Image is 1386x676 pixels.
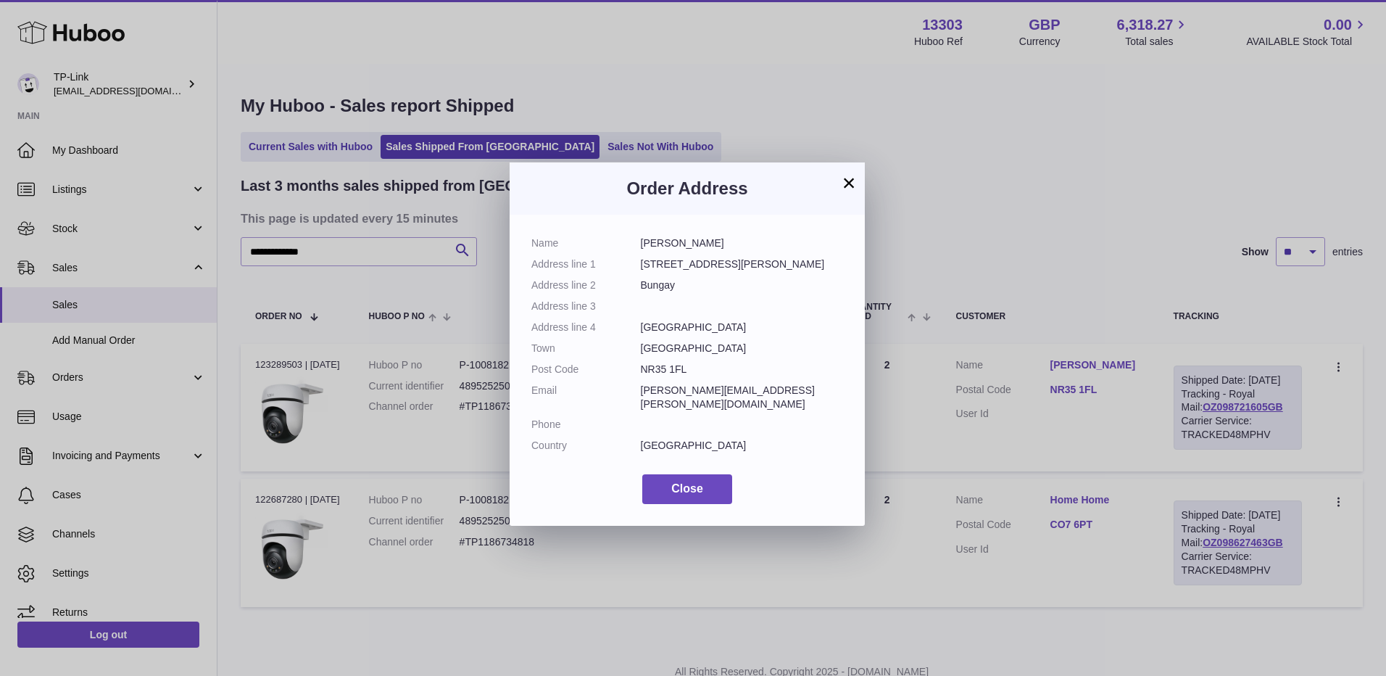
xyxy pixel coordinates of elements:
[531,384,641,411] dt: Email
[531,439,641,453] dt: Country
[531,279,641,292] dt: Address line 2
[641,236,844,250] dd: [PERSON_NAME]
[531,257,641,271] dt: Address line 1
[641,257,844,271] dd: [STREET_ADDRESS][PERSON_NAME]
[641,342,844,355] dd: [GEOGRAPHIC_DATA]
[531,363,641,376] dt: Post Code
[671,482,703,495] span: Close
[840,174,858,191] button: ×
[641,384,844,411] dd: [PERSON_NAME][EMAIL_ADDRESS][PERSON_NAME][DOMAIN_NAME]
[531,177,843,200] h3: Order Address
[531,342,641,355] dt: Town
[641,363,844,376] dd: NR35 1FL
[531,321,641,334] dt: Address line 4
[641,321,844,334] dd: [GEOGRAPHIC_DATA]
[531,236,641,250] dt: Name
[642,474,732,504] button: Close
[531,418,641,432] dt: Phone
[641,439,844,453] dd: [GEOGRAPHIC_DATA]
[531,300,641,313] dt: Address line 3
[641,279,844,292] dd: Bungay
